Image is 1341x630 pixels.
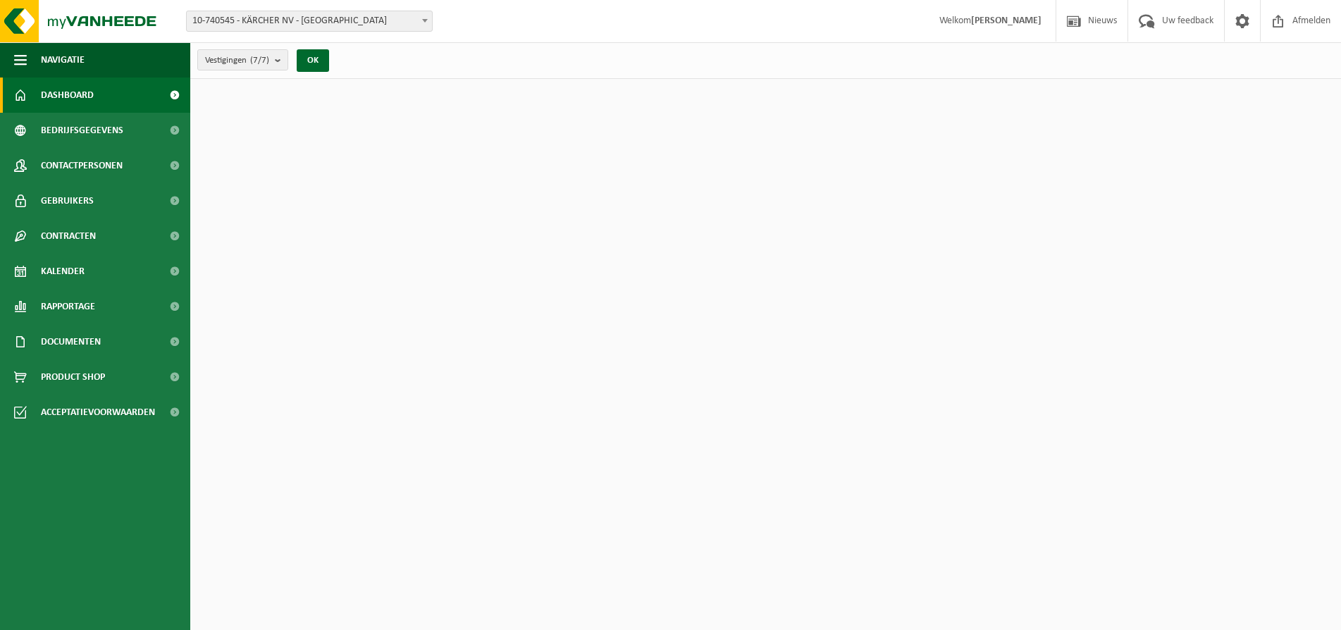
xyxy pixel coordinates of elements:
count: (7/7) [250,56,269,65]
span: Vestigingen [205,50,269,71]
span: Dashboard [41,78,94,113]
span: Navigatie [41,42,85,78]
span: Gebruikers [41,183,94,218]
span: Product Shop [41,359,105,395]
span: 10-740545 - KÄRCHER NV - WILRIJK [186,11,433,32]
span: Kalender [41,254,85,289]
span: Acceptatievoorwaarden [41,395,155,430]
button: Vestigingen(7/7) [197,49,288,70]
span: Contracten [41,218,96,254]
span: Documenten [41,324,101,359]
span: Rapportage [41,289,95,324]
strong: [PERSON_NAME] [971,16,1042,26]
span: 10-740545 - KÄRCHER NV - WILRIJK [187,11,432,31]
span: Contactpersonen [41,148,123,183]
button: OK [297,49,329,72]
span: Bedrijfsgegevens [41,113,123,148]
